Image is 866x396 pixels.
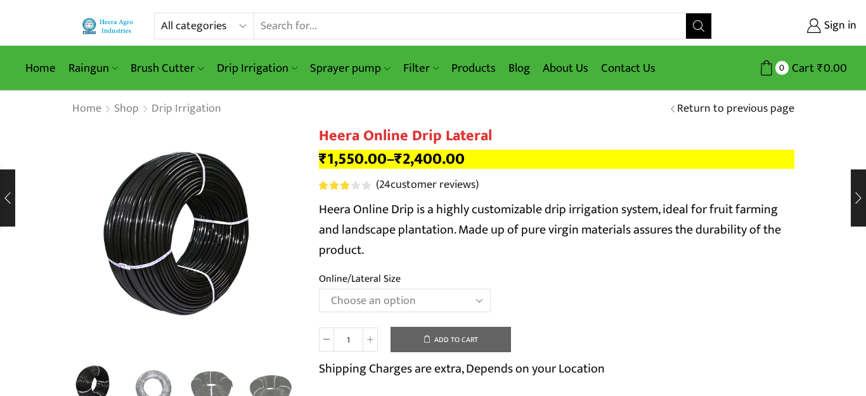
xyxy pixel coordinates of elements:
a: Drip Irrigation [210,53,304,83]
a: (24customer reviews) [376,177,479,194]
a: Sign in [731,15,856,37]
a: Raingun [62,53,124,83]
img: Heera Online Drip Lateral 3 [72,127,300,355]
span: ₹ [394,146,403,172]
p: Heera Online Drip is a highly customizable drip irrigation system, ideal for fruit farming and la... [319,199,794,260]
button: Search button [686,13,711,39]
bdi: 2,400.00 [394,146,465,172]
div: 1 / 5 [72,127,300,355]
a: Return to previous page [677,101,794,117]
span: ₹ [817,58,824,78]
a: Filter [397,53,445,83]
a: Contact Us [595,53,662,83]
a: Home [72,101,102,117]
bdi: 1,550.00 [319,146,387,172]
span: Cart [789,60,814,77]
a: About Us [536,53,595,83]
h1: Heera Online Drip Lateral [319,127,794,145]
p: – [319,150,794,169]
span: Rated out of 5 based on customer ratings [319,181,351,190]
span: Sign in [821,18,856,34]
span: 0 [775,61,789,74]
button: Add to cart [391,327,511,352]
div: Rated 3.08 out of 5 [319,181,370,190]
a: Home [19,53,62,83]
a: 0 Cart ₹0.00 [725,56,847,80]
span: ₹ [319,146,327,172]
a: Sprayer pump [304,53,396,83]
a: Drip Irrigation [151,101,222,117]
a: Products [445,53,502,83]
input: Product quantity [334,327,363,352]
a: Shop [113,101,139,117]
span: 24 [319,181,373,190]
p: Shipping Charges are extra, Depends on your Location [319,359,605,379]
label: Online/Lateral Size [319,272,401,286]
nav: Breadcrumb [72,101,222,117]
span: 24 [379,175,391,194]
bdi: 0.00 [817,58,847,78]
input: Search for... [254,13,686,39]
a: Brush Cutter [124,53,210,83]
a: Blog [502,53,536,83]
